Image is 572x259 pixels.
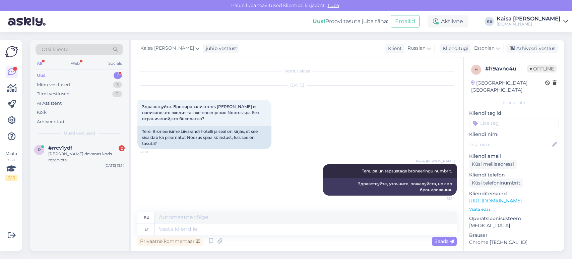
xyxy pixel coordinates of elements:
[144,223,149,235] div: et
[140,45,194,52] span: Kaisa [PERSON_NAME]
[37,82,70,88] div: Minu vestlused
[142,104,260,121] span: Здравствуйте. Бронировали отель [PERSON_NAME] и написано,что входит так же посещение Noorus spa б...
[37,72,46,79] div: Uus
[313,17,388,25] div: Proovi tasuta juba täna:
[469,153,559,160] p: Kliendi email
[37,91,70,97] div: Tiimi vestlused
[313,18,325,24] b: Uus!
[430,196,455,201] span: 12:14
[440,45,468,52] div: Klienditugi
[48,145,72,151] span: #rrcv1ydf
[469,239,559,246] p: Chrome [TECHNICAL_ID]
[42,46,68,53] span: Otsi kliente
[469,178,523,188] div: Küsi telefoninumbrit
[527,65,557,72] span: Offline
[323,178,457,196] div: Здравствуйте, уточните, пожалуйста, номер бронирования.
[469,215,559,222] p: Operatsioonisüsteem
[469,232,559,239] p: Brauser
[471,80,545,94] div: [GEOGRAPHIC_DATA], [GEOGRAPHIC_DATA]
[139,150,165,155] span: 12:08
[435,238,454,244] span: Saada
[36,59,43,68] div: All
[326,2,341,8] span: Luba
[485,17,494,26] div: KS
[137,82,457,88] div: [DATE]
[385,45,402,52] div: Klient
[64,130,95,136] span: Uued vestlused
[37,118,64,125] div: Arhiveeritud
[474,67,478,72] span: h
[506,44,558,53] div: Arhiveeri vestlus
[469,171,559,178] p: Kliendi telefon
[485,65,527,73] div: # h9avnc4u
[119,145,125,151] div: 2
[113,82,122,88] div: 3
[469,190,559,197] p: Klienditeekond
[497,16,561,21] div: Kaisa [PERSON_NAME]
[469,160,517,169] div: Küsi meiliaadressi
[469,206,559,212] p: Vaata edasi ...
[474,45,495,52] span: Estonian
[497,16,568,27] a: Kaisa [PERSON_NAME][DOMAIN_NAME]
[137,237,203,246] div: Privaatne kommentaar
[144,212,149,223] div: ru
[203,45,237,52] div: juhib vestlust
[469,100,559,106] div: Kliendi info
[37,109,47,116] div: Kõik
[137,126,271,149] div: Tere. Broneerisime Liivarandi hotelli ja seal on kirjas, et see sisaldab ka piiramatut Noorus spa...
[362,168,452,173] span: Tere, palun täpsustage broneeringu numbrit.
[391,15,420,28] button: Emailid
[497,21,561,27] div: [DOMAIN_NAME]
[469,131,559,138] p: Kliendi nimi
[114,72,122,79] div: 1
[469,222,559,229] p: [MEDICAL_DATA]
[107,59,123,68] div: Socials
[105,163,125,168] div: [DATE] 13:14
[469,110,559,117] p: Kliendi tag'id
[5,45,18,58] img: Askly Logo
[5,175,17,181] div: 2 / 3
[69,59,81,68] div: Web
[428,15,468,28] div: Aktiivne
[38,147,41,152] span: r
[469,141,551,148] input: Lisa nimi
[407,45,426,52] span: Russian
[37,100,62,107] div: AI Assistent
[112,91,122,97] div: 0
[137,68,457,74] div: Vestlus algas
[469,198,522,204] a: [URL][DOMAIN_NAME]
[5,151,17,181] div: Vaata siia
[416,159,455,164] span: Kaisa [PERSON_NAME]
[48,151,125,163] div: [PERSON_NAME] davanas kods rezervets
[469,118,559,128] input: Lisa tag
